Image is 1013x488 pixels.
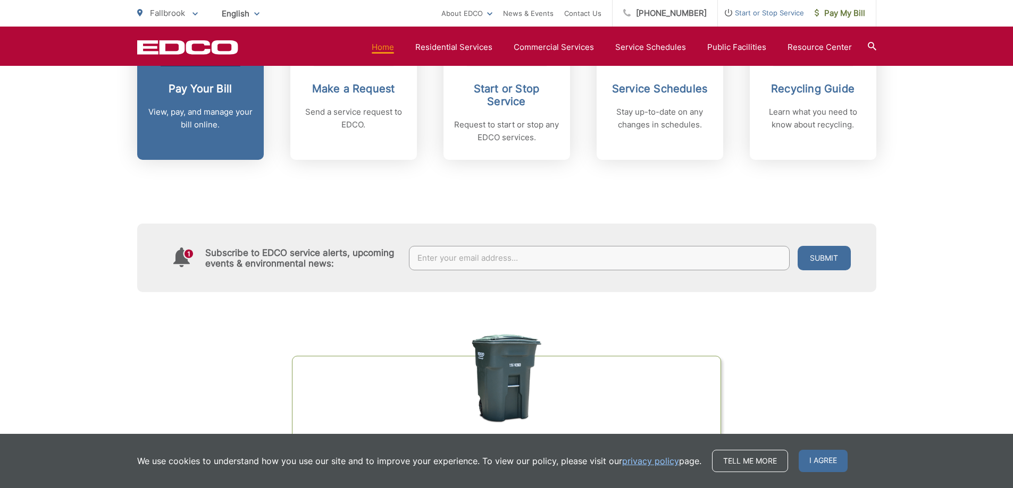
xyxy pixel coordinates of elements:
[409,246,790,270] input: Enter your email address...
[301,82,406,95] h2: Make a Request
[514,41,594,54] a: Commercial Services
[815,7,865,20] span: Pay My Bill
[454,118,559,144] p: Request to start or stop any EDCO services.
[799,450,848,472] span: I agree
[788,41,852,54] a: Resource Center
[712,450,788,472] a: Tell me more
[622,455,679,467] a: privacy policy
[564,7,601,20] a: Contact Us
[148,82,253,95] h2: Pay Your Bill
[301,106,406,131] p: Send a service request to EDCO.
[372,41,394,54] a: Home
[707,41,766,54] a: Public Facilities
[441,7,492,20] a: About EDCO
[760,82,866,95] h2: Recycling Guide
[607,106,713,131] p: Stay up-to-date on any changes in schedules.
[454,82,559,108] h2: Start or Stop Service
[415,41,492,54] a: Residential Services
[148,106,253,131] p: View, pay, and manage your bill online.
[137,455,701,467] p: We use cookies to understand how you use our site and to improve your experience. To view our pol...
[607,82,713,95] h2: Service Schedules
[150,8,185,18] span: Fallbrook
[137,40,238,55] a: EDCD logo. Return to the homepage.
[214,4,267,23] span: English
[760,106,866,131] p: Learn what you need to know about recycling.
[615,41,686,54] a: Service Schedules
[205,247,399,269] h4: Subscribe to EDCO service alerts, upcoming events & environmental news:
[503,7,554,20] a: News & Events
[798,246,851,270] button: Submit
